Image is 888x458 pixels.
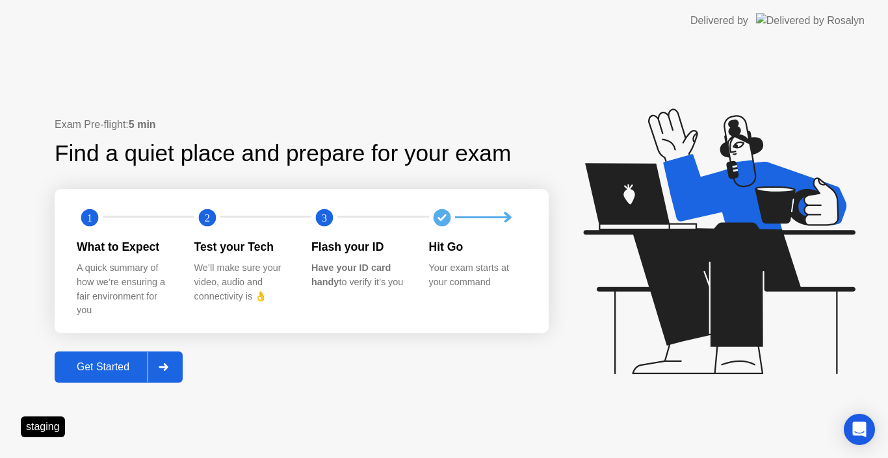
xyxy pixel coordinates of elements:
[204,212,209,224] text: 2
[194,238,291,255] div: Test your Tech
[429,238,526,255] div: Hit Go
[311,261,408,289] div: to verify it’s you
[77,238,174,255] div: What to Expect
[59,361,148,373] div: Get Started
[87,212,92,224] text: 1
[756,13,865,28] img: Delivered by Rosalyn
[844,414,875,445] div: Open Intercom Messenger
[77,261,174,317] div: A quick summary of how we’re ensuring a fair environment for you
[311,238,408,255] div: Flash your ID
[21,416,65,437] div: staging
[129,119,156,130] b: 5 min
[690,13,748,29] div: Delivered by
[429,261,526,289] div: Your exam starts at your command
[311,262,391,287] b: Have your ID card handy
[322,212,327,224] text: 3
[55,136,513,171] div: Find a quiet place and prepare for your exam
[55,351,183,383] button: Get Started
[194,261,291,303] div: We’ll make sure your video, audio and connectivity is 👌
[55,117,549,133] div: Exam Pre-flight:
